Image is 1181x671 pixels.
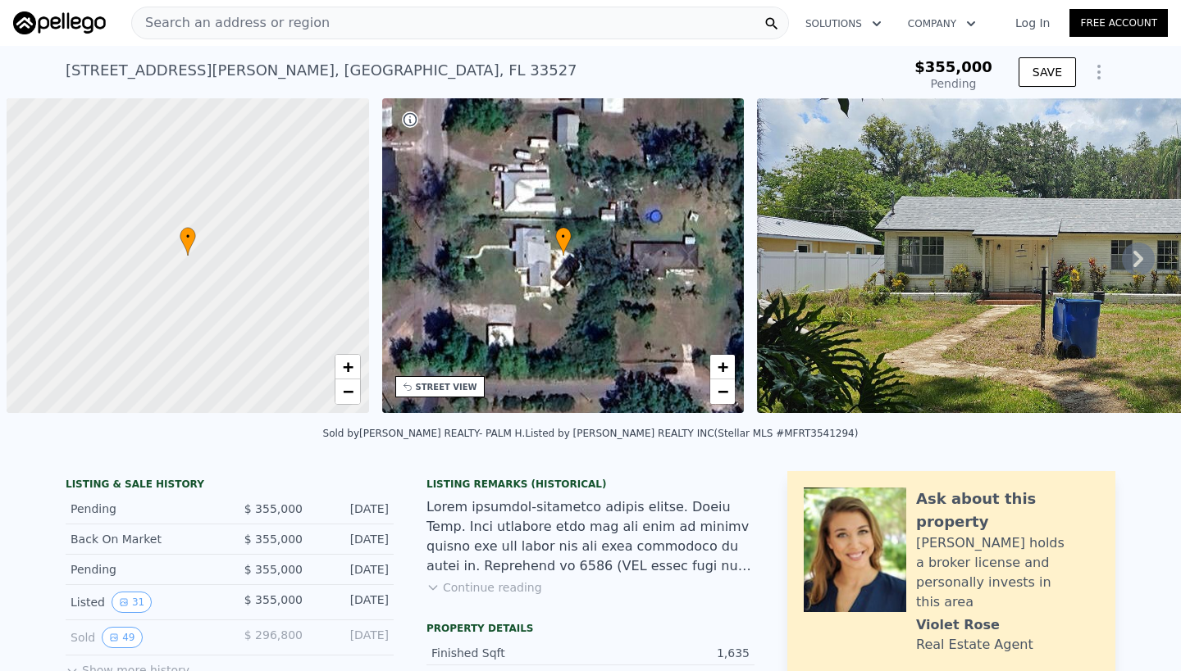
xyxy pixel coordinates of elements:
div: Pending [71,561,217,578]
div: 1,635 [590,645,750,661]
button: View historical data [112,592,152,613]
span: + [342,356,353,377]
a: Free Account [1069,9,1168,37]
span: − [342,381,353,401]
span: − [718,381,728,401]
a: Zoom out [335,379,360,404]
div: [STREET_ADDRESS][PERSON_NAME] , [GEOGRAPHIC_DATA] , FL 33527 [66,59,577,82]
div: [DATE] [316,531,389,547]
button: SAVE [1019,57,1076,87]
span: $355,000 [914,58,992,75]
span: $ 355,000 [244,593,303,606]
span: $ 355,000 [244,502,303,515]
div: • [555,227,572,256]
div: [DATE] [316,627,389,648]
div: Violet Rose [916,615,1000,635]
span: + [718,356,728,377]
div: Real Estate Agent [916,635,1033,655]
button: Solutions [792,9,895,39]
div: Pending [71,501,217,517]
div: Property details [426,622,755,635]
div: [PERSON_NAME] holds a broker license and personally invests in this area [916,533,1099,612]
div: Pending [914,75,992,92]
img: Pellego [13,11,106,34]
div: Listed [71,592,217,613]
span: $ 355,000 [244,563,303,576]
a: Zoom out [710,379,735,404]
div: [DATE] [316,501,389,517]
div: Lorem ipsumdol-sitametco adipis elitse. Doeiu Temp. Inci utlabore etdo mag ali enim ad minimv qui... [426,497,755,576]
div: [DATE] [316,592,389,613]
div: [DATE] [316,561,389,578]
div: LISTING & SALE HISTORY [66,478,394,494]
span: Search an address or region [132,13,330,33]
span: • [180,229,196,244]
span: $ 355,000 [244,533,303,546]
button: View historical data [102,627,142,648]
button: Continue reading [426,579,542,596]
a: Zoom in [335,355,360,379]
div: • [180,227,196,256]
button: Company [895,9,989,39]
div: Finished Sqft [431,645,590,661]
div: STREET VIEW [416,381,477,393]
div: Ask about this property [916,487,1099,533]
span: • [555,229,572,244]
div: Sold [71,627,217,648]
span: $ 296,800 [244,628,303,642]
div: Back On Market [71,531,217,547]
div: Sold by [PERSON_NAME] REALTY- PALM H . [323,428,526,439]
a: Log In [996,15,1069,31]
a: Zoom in [710,355,735,379]
div: Listed by [PERSON_NAME] REALTY INC (Stellar MLS #MFRT3541294) [525,428,858,439]
div: Listing Remarks (Historical) [426,478,755,491]
button: Show Options [1083,56,1115,88]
